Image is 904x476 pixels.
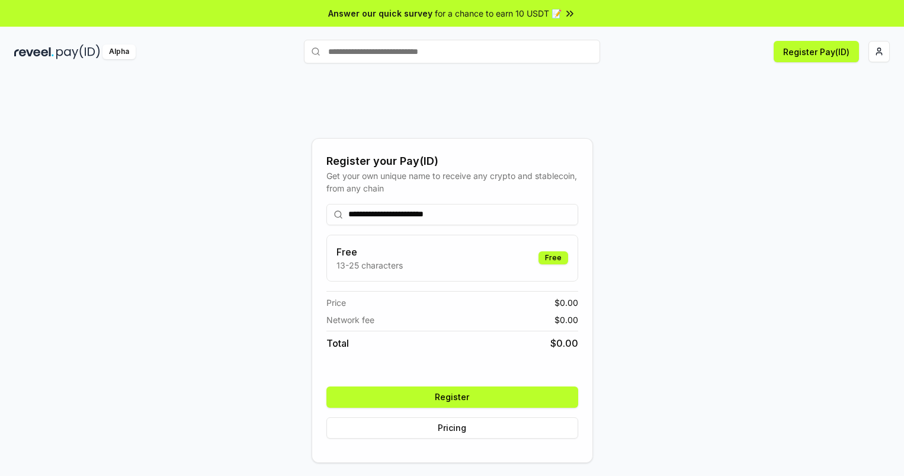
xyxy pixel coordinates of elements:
[554,314,578,326] span: $ 0.00
[328,7,432,20] span: Answer our quick survey
[102,44,136,59] div: Alpha
[56,44,100,59] img: pay_id
[538,251,568,264] div: Free
[326,417,578,439] button: Pricing
[435,7,562,20] span: for a chance to earn 10 USDT 📝
[326,170,578,194] div: Get your own unique name to receive any crypto and stablecoin, from any chain
[774,41,859,62] button: Register Pay(ID)
[336,259,403,271] p: 13-25 characters
[550,336,578,350] span: $ 0.00
[14,44,54,59] img: reveel_dark
[326,336,349,350] span: Total
[326,386,578,408] button: Register
[326,296,346,309] span: Price
[326,314,374,326] span: Network fee
[554,296,578,309] span: $ 0.00
[326,153,578,170] div: Register your Pay(ID)
[336,245,403,259] h3: Free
